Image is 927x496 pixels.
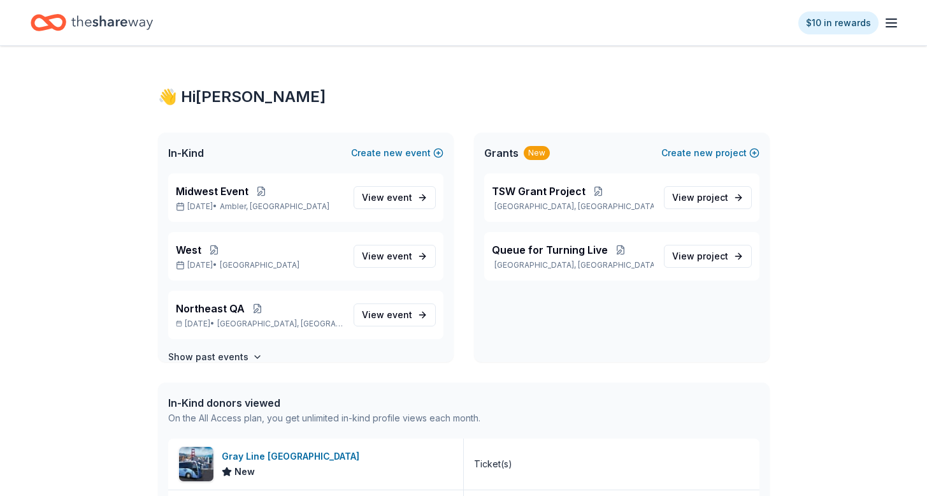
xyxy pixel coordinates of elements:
[474,456,512,472] div: Ticket(s)
[492,201,654,212] p: [GEOGRAPHIC_DATA], [GEOGRAPHIC_DATA]
[217,319,343,329] span: [GEOGRAPHIC_DATA], [GEOGRAPHIC_DATA]
[176,301,245,316] span: Northeast QA
[222,449,364,464] div: Gray Line [GEOGRAPHIC_DATA]
[31,8,153,38] a: Home
[387,192,412,203] span: event
[384,145,403,161] span: new
[179,447,213,481] img: Image for Gray Line San Francisco
[351,145,443,161] button: Createnewevent
[354,303,436,326] a: View event
[697,251,728,261] span: project
[176,201,343,212] p: [DATE] •
[168,349,262,365] button: Show past events
[158,87,770,107] div: 👋 Hi [PERSON_NAME]
[362,190,412,205] span: View
[176,242,201,258] span: West
[176,184,248,199] span: Midwest Event
[798,11,879,34] a: $10 in rewards
[354,186,436,209] a: View event
[362,249,412,264] span: View
[697,192,728,203] span: project
[672,190,728,205] span: View
[661,145,759,161] button: Createnewproject
[220,260,299,270] span: [GEOGRAPHIC_DATA]
[387,309,412,320] span: event
[484,145,519,161] span: Grants
[220,201,329,212] span: Ambler, [GEOGRAPHIC_DATA]
[664,245,752,268] a: View project
[168,411,480,426] div: On the All Access plan, you get unlimited in-kind profile views each month.
[492,260,654,270] p: [GEOGRAPHIC_DATA], [GEOGRAPHIC_DATA]
[672,249,728,264] span: View
[664,186,752,209] a: View project
[168,145,204,161] span: In-Kind
[524,146,550,160] div: New
[362,307,412,323] span: View
[168,349,248,365] h4: Show past events
[387,251,412,261] span: event
[492,242,608,258] span: Queue for Turning Live
[176,319,343,329] p: [DATE] •
[176,260,343,270] p: [DATE] •
[168,395,480,411] div: In-Kind donors viewed
[234,464,255,479] span: New
[354,245,436,268] a: View event
[492,184,586,199] span: TSW Grant Project
[694,145,713,161] span: new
